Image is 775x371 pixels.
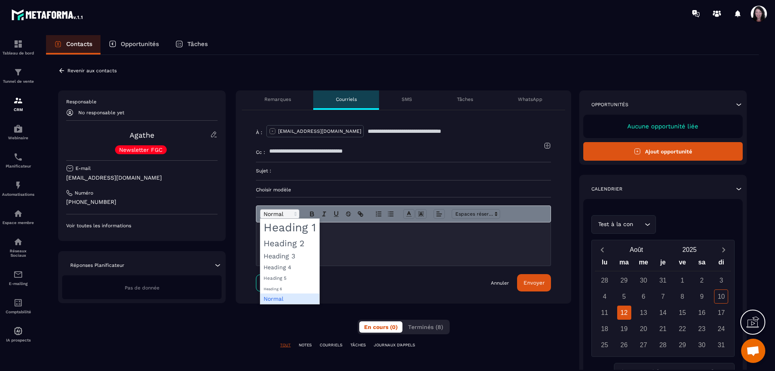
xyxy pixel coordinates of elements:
[491,280,509,286] a: Annuler
[11,7,84,22] img: logo
[13,298,23,308] img: accountant
[656,306,670,320] div: 14
[692,257,712,271] div: sa
[583,142,743,161] button: Ajout opportunité
[67,68,117,73] p: Revenir aux contacts
[675,289,689,304] div: 8
[597,220,635,229] span: Test à la con
[2,292,34,320] a: accountantaccountantComptabilité
[13,209,23,218] img: automations
[130,131,154,139] a: Agathe
[2,33,34,61] a: formationformationTableau de bord
[70,262,124,268] p: Réponses Planificateur
[695,306,709,320] div: 16
[675,273,689,287] div: 1
[712,257,731,271] div: di
[13,67,23,77] img: formation
[66,222,218,229] p: Voir toutes les informations
[675,322,689,336] div: 22
[13,152,23,162] img: scheduler
[591,186,622,192] p: Calendrier
[299,342,312,348] p: NOTES
[695,322,709,336] div: 23
[2,164,34,168] p: Planificateur
[13,180,23,190] img: automations
[517,274,551,291] button: Envoyer
[2,61,34,90] a: formationformationTunnel de vente
[402,96,412,103] p: SMS
[13,326,23,336] img: automations
[591,123,735,130] p: Aucune opportunité liée
[66,174,218,182] p: [EMAIL_ADDRESS][DOMAIN_NAME]
[741,339,765,363] a: Ouvrir le chat
[610,243,663,257] button: Open months overlay
[364,324,398,330] span: En cours (0)
[125,285,159,291] span: Pas de donnée
[2,51,34,55] p: Tableau de bord
[591,215,656,234] div: Search for option
[256,187,551,193] p: Choisir modèle
[13,124,23,134] img: automations
[653,257,672,271] div: je
[66,40,92,48] p: Contacts
[617,306,631,320] div: 12
[2,146,34,174] a: schedulerschedulerPlanificateur
[359,321,402,333] button: En cours (0)
[256,168,271,174] p: Sujet :
[320,342,342,348] p: COURRIELS
[2,338,34,342] p: IA prospects
[637,322,651,336] div: 20
[280,342,291,348] p: TOUT
[78,110,124,115] p: No responsable yet
[2,220,34,225] p: Espace membre
[637,289,651,304] div: 6
[2,310,34,314] p: Comptabilité
[187,40,208,48] p: Tâches
[121,40,159,48] p: Opportunités
[675,338,689,352] div: 29
[167,35,216,54] a: Tâches
[614,257,634,271] div: ma
[656,273,670,287] div: 31
[714,338,728,352] div: 31
[597,306,612,320] div: 11
[2,174,34,203] a: automationsautomationsAutomatisations
[350,342,366,348] p: TÂCHES
[637,273,651,287] div: 30
[2,118,34,146] a: automationsautomationsWebinaire
[13,96,23,105] img: formation
[663,243,716,257] button: Open years overlay
[2,107,34,112] p: CRM
[634,257,653,271] div: me
[672,257,692,271] div: ve
[695,273,709,287] div: 2
[2,79,34,84] p: Tunnel de vente
[66,99,218,105] p: Responsable
[595,273,731,352] div: Calendar days
[2,281,34,286] p: E-mailing
[597,289,612,304] div: 4
[256,149,265,155] p: Cc :
[2,203,34,231] a: automationsautomationsEspace membre
[13,39,23,49] img: formation
[13,237,23,247] img: social-network
[656,289,670,304] div: 7
[675,306,689,320] div: 15
[637,338,651,352] div: 27
[714,273,728,287] div: 3
[595,244,610,255] button: Previous month
[101,35,167,54] a: Opportunités
[635,220,643,229] input: Search for option
[2,231,34,264] a: social-networksocial-networkRéseaux Sociaux
[714,289,728,304] div: 10
[637,306,651,320] div: 13
[256,275,312,291] a: Déconnecter Gmail
[656,338,670,352] div: 28
[46,35,101,54] a: Contacts
[714,322,728,336] div: 24
[591,101,628,108] p: Opportunités
[13,270,23,279] img: email
[595,257,731,352] div: Calendar wrapper
[256,129,262,136] p: À :
[336,96,357,103] p: Courriels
